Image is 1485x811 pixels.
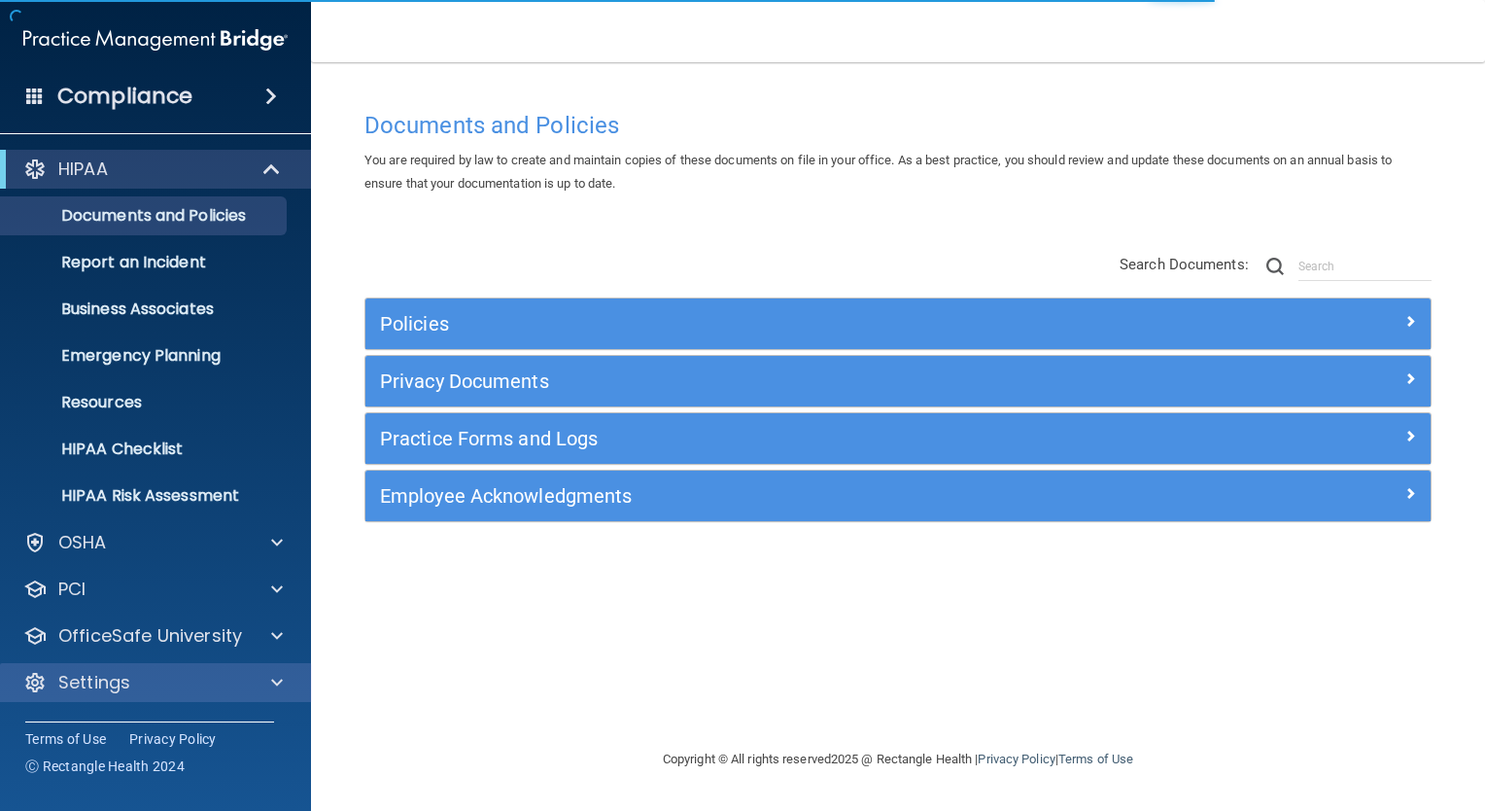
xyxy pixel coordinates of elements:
[380,480,1416,511] a: Employee Acknowledgments
[1058,752,1133,766] a: Terms of Use
[364,153,1392,191] span: You are required by law to create and maintain copies of these documents on file in your office. ...
[543,728,1253,791] div: Copyright © All rights reserved 2025 @ Rectangle Health | |
[978,752,1054,766] a: Privacy Policy
[13,206,278,226] p: Documents and Policies
[23,624,283,648] a: OfficeSafe University
[129,729,217,749] a: Privacy Policy
[13,393,278,412] p: Resources
[58,624,242,648] p: OfficeSafe University
[13,346,278,366] p: Emergency Planning
[364,113,1432,138] h4: Documents and Policies
[380,485,1150,507] h5: Employee Acknowledgments
[380,313,1150,335] h5: Policies
[58,158,108,181] p: HIPAA
[58,531,107,554] p: OSHA
[25,729,106,749] a: Terms of Use
[23,578,283,601] a: PCI
[1120,256,1249,273] span: Search Documents:
[1298,252,1432,281] input: Search
[25,757,185,776] span: Ⓒ Rectangle Health 2024
[380,308,1416,339] a: Policies
[380,423,1416,454] a: Practice Forms and Logs
[58,578,86,601] p: PCI
[58,671,130,694] p: Settings
[13,440,278,459] p: HIPAA Checklist
[23,671,283,694] a: Settings
[13,486,278,506] p: HIPAA Risk Assessment
[380,370,1150,392] h5: Privacy Documents
[380,366,1416,397] a: Privacy Documents
[23,158,282,181] a: HIPAA
[23,531,283,554] a: OSHA
[23,20,288,59] img: PMB logo
[13,300,278,319] p: Business Associates
[1266,258,1284,275] img: ic-search.3b580494.png
[13,253,278,272] p: Report an Incident
[57,83,192,110] h4: Compliance
[380,428,1150,449] h5: Practice Forms and Logs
